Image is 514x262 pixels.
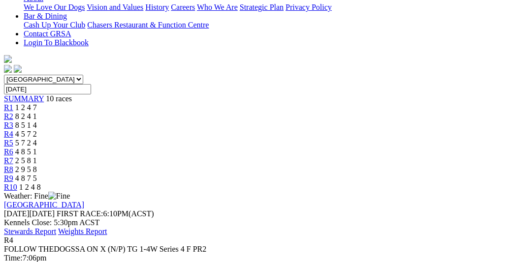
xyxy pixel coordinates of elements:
[4,236,13,244] span: R4
[4,147,13,156] a: R6
[15,121,37,129] span: 8 5 1 4
[240,3,284,11] a: Strategic Plan
[58,227,107,235] a: Weights Report
[171,3,195,11] a: Careers
[57,209,154,218] span: 6:10PM(ACST)
[19,183,41,191] span: 1 2 4 8
[4,94,44,103] a: SUMMARY
[15,147,37,156] span: 4 8 5 1
[48,192,70,201] img: Fine
[4,121,13,129] a: R3
[197,3,238,11] a: Who We Are
[15,139,37,147] span: 5 7 2 4
[15,156,37,165] span: 2 5 8 1
[286,3,332,11] a: Privacy Policy
[24,21,85,29] a: Cash Up Your Club
[4,192,70,200] span: Weather: Fine
[4,130,13,138] a: R4
[15,165,37,174] span: 2 9 5 8
[15,112,37,120] span: 8 2 4 1
[4,139,13,147] a: R5
[4,156,13,165] a: R7
[24,12,67,20] a: Bar & Dining
[4,245,510,254] div: FOLLOW THEDOGSSA ON X (N/P) TG 1-4W Series 4 F PR2
[57,209,103,218] span: FIRST RACE:
[4,103,13,112] a: R1
[4,209,30,218] span: [DATE]
[46,94,72,103] span: 10 races
[4,112,13,120] a: R2
[4,218,510,227] div: Kennels Close: 5:30pm ACST
[4,254,23,262] span: Time:
[4,174,13,182] a: R9
[4,209,55,218] span: [DATE]
[24,3,510,12] div: About
[4,55,12,63] img: logo-grsa-white.png
[4,65,12,73] img: facebook.svg
[4,84,91,94] input: Select date
[15,130,37,138] span: 4 5 7 2
[24,21,510,29] div: Bar & Dining
[15,174,37,182] span: 4 8 7 5
[15,103,37,112] span: 1 2 4 7
[4,227,56,235] a: Stewards Report
[87,21,209,29] a: Chasers Restaurant & Function Centre
[87,3,143,11] a: Vision and Values
[4,183,17,191] a: R10
[4,165,13,174] a: R8
[14,65,22,73] img: twitter.svg
[24,29,71,38] a: Contact GRSA
[4,201,84,209] a: [GEOGRAPHIC_DATA]
[145,3,169,11] a: History
[24,3,85,11] a: We Love Our Dogs
[24,38,89,47] a: Login To Blackbook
